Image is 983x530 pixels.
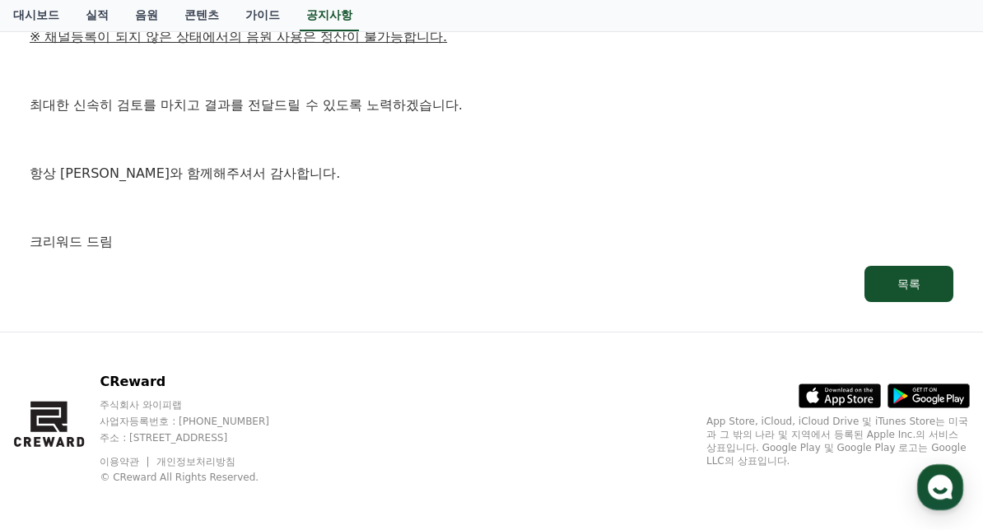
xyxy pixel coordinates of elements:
p: 최대한 신속히 검토를 마치고 결과를 전달드릴 수 있도록 노력하겠습니다. [30,95,953,116]
p: CReward [100,372,300,392]
a: 홈 [5,393,109,435]
a: 설정 [212,393,316,435]
span: 설정 [254,418,274,431]
p: 항상 [PERSON_NAME]와 함께해주셔서 감사합니다. [30,163,953,184]
a: 대화 [109,393,212,435]
span: 홈 [52,418,62,431]
p: © CReward All Rights Reserved. [100,471,300,484]
a: 개인정보처리방침 [156,456,235,467]
p: 주소 : [STREET_ADDRESS] [100,431,300,444]
a: 목록 [30,266,953,302]
p: 크리워드 드림 [30,231,953,253]
p: 사업자등록번호 : [PHONE_NUMBER] [100,415,300,428]
div: 목록 [897,276,920,292]
button: 목록 [864,266,953,302]
p: App Store, iCloud, iCloud Drive 및 iTunes Store는 미국과 그 밖의 나라 및 지역에서 등록된 Apple Inc.의 서비스 상표입니다. Goo... [706,415,970,467]
u: ※ 채널등록이 되지 않은 상태에서의 음원 사용은 정산이 불가능합니다. [30,29,447,44]
span: 대화 [151,419,170,432]
a: 이용약관 [100,456,151,467]
p: 주식회사 와이피랩 [100,398,300,411]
